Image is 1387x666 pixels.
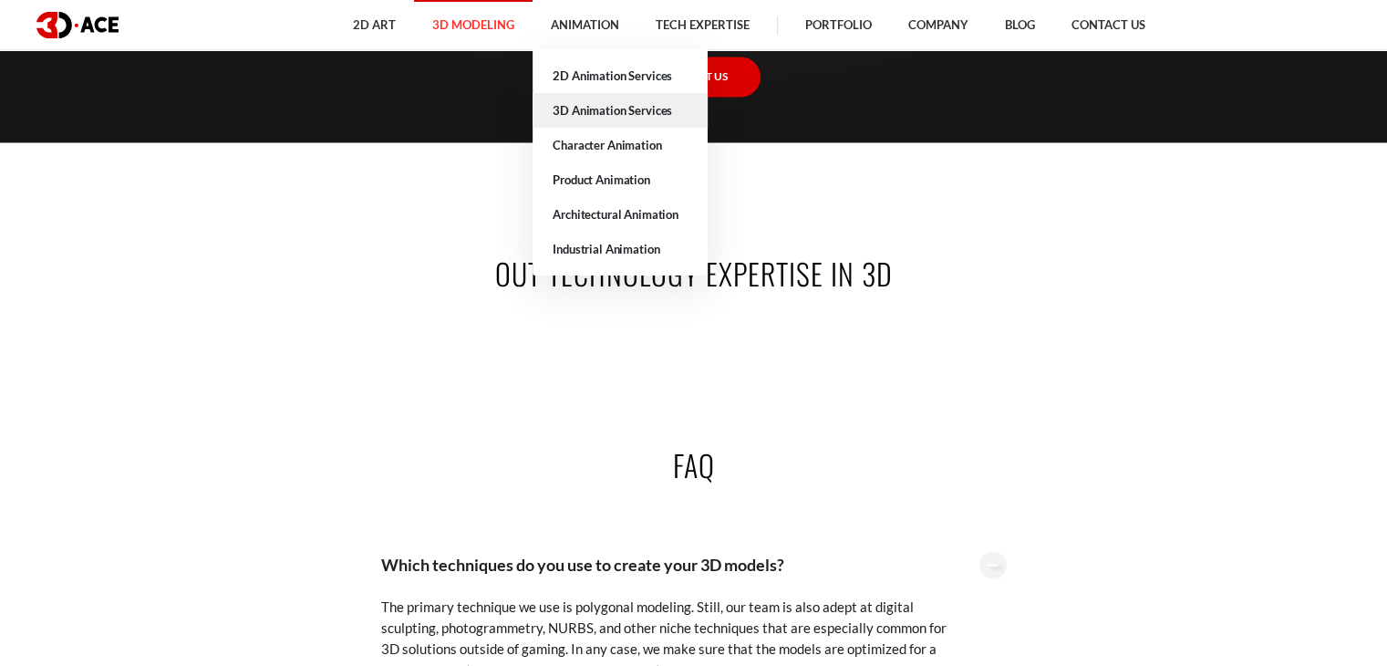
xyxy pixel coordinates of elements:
[533,58,708,93] a: 2D Animation Services
[381,551,961,577] p: Which techniques do you use to create your 3D models?
[188,443,1200,484] h2: FAQ
[36,12,119,38] img: logo dark
[533,162,708,197] a: Product Animation
[533,93,708,128] a: 3D Animation Services
[533,197,708,232] a: Architectural Animation
[533,128,708,162] a: Character Animation
[533,232,708,266] a: Industrial Animation
[188,252,1200,293] h2: Out Technology Expertise in 3D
